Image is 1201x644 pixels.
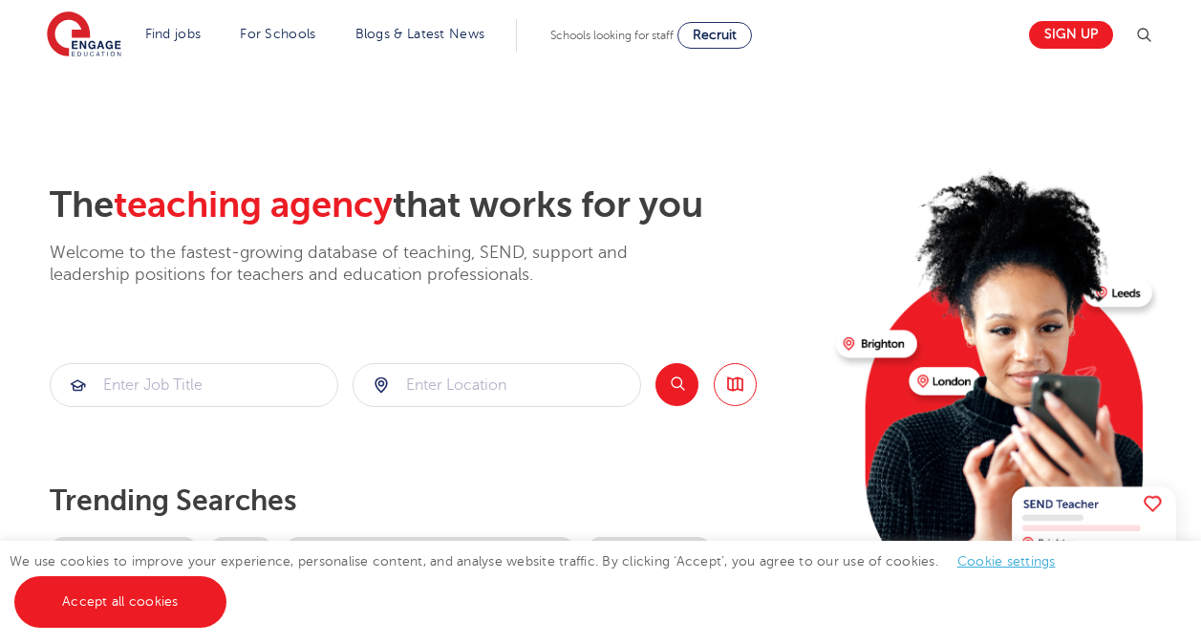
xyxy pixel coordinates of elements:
span: We use cookies to improve your experience, personalise content, and analyse website traffic. By c... [10,554,1075,609]
a: SEND [209,537,273,565]
a: Register with us [587,537,712,565]
p: Welcome to the fastest-growing database of teaching, SEND, support and leadership positions for t... [50,242,680,287]
a: Blogs & Latest News [355,27,485,41]
p: Trending searches [50,483,821,518]
span: teaching agency [114,184,393,225]
a: Accept all cookies [14,576,226,628]
img: Engage Education [47,11,121,59]
span: Schools looking for staff [550,29,674,42]
a: Cookie settings [957,554,1056,569]
input: Submit [354,364,640,406]
a: For Schools [240,27,315,41]
h2: The that works for you [50,183,821,227]
input: Submit [51,364,337,406]
a: Benefits of working with Engage Education [285,537,575,565]
button: Search [655,363,698,406]
a: Teaching Vacancies [50,537,198,565]
div: Submit [353,363,641,407]
a: Sign up [1029,21,1113,49]
div: Submit [50,363,338,407]
a: Find jobs [145,27,202,41]
span: Recruit [693,28,737,42]
a: Recruit [677,22,752,49]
